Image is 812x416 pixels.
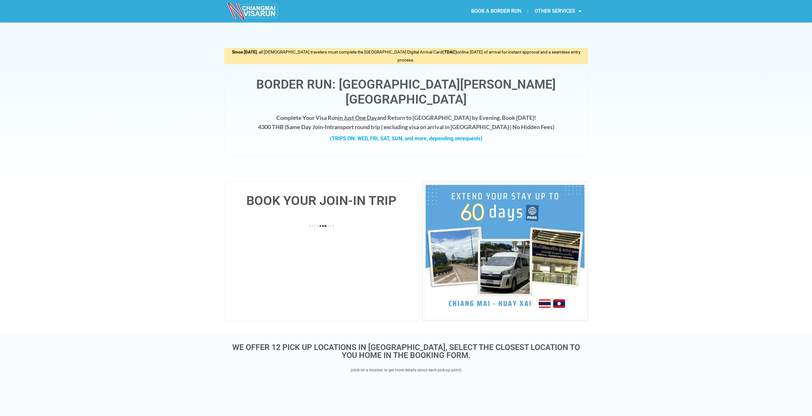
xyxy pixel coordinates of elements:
strong: (TRIPS ON: WED, FRI, SAT, SUN, and more, depending on [330,135,482,142]
span: requests) [460,135,482,142]
h3: WE OFFER 12 PICK UP LOCATIONS IN [GEOGRAPHIC_DATA], SELECT THE CLOSEST LOCATION TO YOU HOME IN TH... [227,343,585,359]
h1: Border Run: [GEOGRAPHIC_DATA][PERSON_NAME][GEOGRAPHIC_DATA] [231,77,581,107]
span: in Just One Day [338,114,377,121]
a: BOOK A BORDER RUN [465,4,528,18]
nav: Menu [406,4,588,18]
span: (click on a location to get more details about each pick-up point) [351,368,461,372]
strong: Since [DATE] [232,49,257,55]
strong: Same Day Join-In [286,123,330,130]
a: OTHER SERVICES [528,4,588,18]
h4: Complete Your Visa Run and Return to [GEOGRAPHIC_DATA] by Evening. Book [DATE]! 4300 THB ( transp... [231,113,581,132]
span: , all [DEMOGRAPHIC_DATA] travelers must complete the [GEOGRAPHIC_DATA] Digital Arrival Card onlin... [232,49,580,63]
strong: (TDAC) [443,49,457,55]
h4: BOOK YOUR JOIN-IN TRIP [231,194,413,207]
